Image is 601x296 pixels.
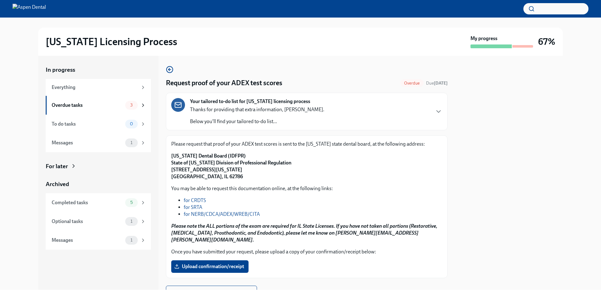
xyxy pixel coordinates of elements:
[400,81,424,86] span: Overdue
[13,4,46,14] img: Aspen Dental
[171,185,442,192] p: You may be able to request this documentation online, at the following links:
[171,223,437,243] strong: Please note the ALL portions of the exam are required for IL State Licenses. If you have not take...
[127,219,136,224] span: 1
[46,35,177,48] h2: [US_STATE] Licensing Process
[52,121,123,127] div: To do tasks
[46,115,151,133] a: To do tasks0
[190,106,324,113] p: Thanks for providing that extra information, [PERSON_NAME].
[171,141,442,148] p: Please request that proof of your ADEX test scores is sent to the [US_STATE] state dental board, ...
[470,35,497,42] strong: My progress
[52,199,123,206] div: Completed tasks
[184,197,206,203] a: for CRDTS
[426,80,448,86] span: July 23rd, 2025 10:00
[46,162,68,170] div: For later
[171,289,252,295] span: Next task : Request your JCDNE scores
[171,248,442,255] p: Once you have submitted your request, please upload a copy of your confirmation/receipt below:
[46,96,151,115] a: Overdue tasks3
[46,133,151,152] a: Messages1
[52,218,123,225] div: Optional tasks
[171,153,291,179] strong: [US_STATE] Dental Board (IDFPR) State of [US_STATE] Division of Professional Regulation [STREET_A...
[52,102,123,109] div: Overdue tasks
[46,231,151,250] a: Messages1
[426,80,448,86] span: Due
[126,103,136,107] span: 3
[46,66,151,74] a: In progress
[190,98,310,105] strong: Your tailored to-do list for [US_STATE] licensing process
[52,139,123,146] div: Messages
[52,237,123,244] div: Messages
[184,204,202,210] a: for SRTA
[434,80,448,86] strong: [DATE]
[52,84,138,91] div: Everything
[46,180,151,188] a: Archived
[46,193,151,212] a: Completed tasks5
[46,162,151,170] a: For later
[126,200,136,205] span: 5
[176,263,244,270] span: Upload confirmation/receipt
[190,118,324,125] p: Below you'll find your tailored to-do list...
[127,140,136,145] span: 1
[538,36,555,47] h3: 67%
[127,238,136,242] span: 1
[46,212,151,231] a: Optional tasks1
[126,122,137,126] span: 0
[46,79,151,96] a: Everything
[166,78,282,88] h4: Request proof of your ADEX test scores
[171,260,249,273] label: Upload confirmation/receipt
[184,211,260,217] a: for NERB/CDCA/ADEX/WREB/CITA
